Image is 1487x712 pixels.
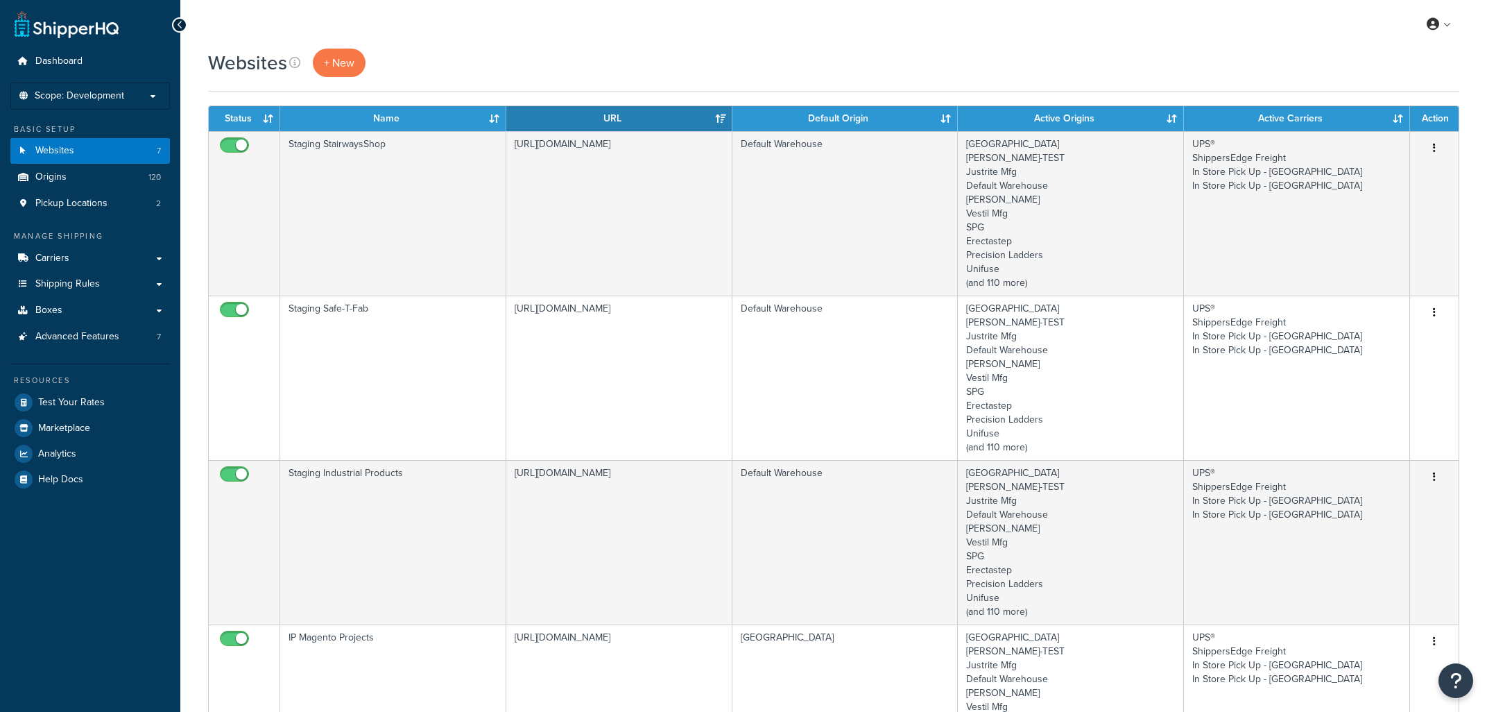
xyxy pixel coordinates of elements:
td: Default Warehouse [732,460,959,625]
button: Open Resource Center [1438,663,1473,698]
span: Scope: Development [35,90,124,102]
a: Dashboard [10,49,170,74]
td: [GEOGRAPHIC_DATA] [PERSON_NAME]-TEST Justrite Mfg Default Warehouse [PERSON_NAME] Vestil Mfg SPG ... [958,460,1184,625]
td: Staging Industrial Products [280,460,506,625]
a: Advanced Features 7 [10,324,170,350]
span: Help Docs [38,474,83,486]
span: + New [324,55,354,71]
a: Origins 120 [10,164,170,190]
li: Websites [10,138,170,164]
span: Advanced Features [35,331,119,343]
span: Marketplace [38,423,90,434]
a: Help Docs [10,467,170,492]
th: URL: activate to sort column ascending [506,106,732,131]
a: ShipperHQ Home [15,10,119,38]
a: Marketplace [10,416,170,441]
a: + New [313,49,366,77]
th: Default Origin: activate to sort column ascending [732,106,959,131]
td: [URL][DOMAIN_NAME] [506,296,732,460]
span: Analytics [38,448,76,460]
a: Pickup Locations 2 [10,191,170,217]
span: 7 [157,145,161,157]
span: Pickup Locations [35,198,108,210]
td: Staging Safe-T-Fab [280,296,506,460]
a: Websites 7 [10,138,170,164]
h1: Websites [208,49,287,76]
td: [GEOGRAPHIC_DATA] [PERSON_NAME]-TEST Justrite Mfg Default Warehouse [PERSON_NAME] Vestil Mfg SPG ... [958,131,1184,296]
div: Basic Setup [10,124,170,135]
a: Carriers [10,246,170,271]
li: Origins [10,164,170,190]
a: Analytics [10,441,170,466]
span: Shipping Rules [35,278,100,290]
td: Default Warehouse [732,296,959,460]
td: UPS® ShippersEdge Freight In Store Pick Up - [GEOGRAPHIC_DATA] In Store Pick Up - [GEOGRAPHIC_DATA] [1184,296,1410,460]
td: Staging StairwaysShop [280,131,506,296]
th: Active Carriers: activate to sort column ascending [1184,106,1410,131]
td: [GEOGRAPHIC_DATA] [PERSON_NAME]-TEST Justrite Mfg Default Warehouse [PERSON_NAME] Vestil Mfg SPG ... [958,296,1184,460]
li: Pickup Locations [10,191,170,217]
a: Test Your Rates [10,390,170,415]
div: Manage Shipping [10,230,170,242]
a: Boxes [10,298,170,323]
span: Test Your Rates [38,397,105,409]
a: Shipping Rules [10,271,170,297]
span: Websites [35,145,74,157]
span: Origins [35,171,67,183]
li: Advanced Features [10,324,170,350]
div: Resources [10,375,170,387]
span: Dashboard [35,56,83,67]
span: 2 [156,198,161,210]
td: UPS® ShippersEdge Freight In Store Pick Up - [GEOGRAPHIC_DATA] In Store Pick Up - [GEOGRAPHIC_DATA] [1184,131,1410,296]
span: 120 [148,171,161,183]
th: Name: activate to sort column ascending [280,106,506,131]
th: Action [1410,106,1459,131]
span: 7 [157,331,161,343]
th: Status: activate to sort column ascending [209,106,280,131]
td: Default Warehouse [732,131,959,296]
td: UPS® ShippersEdge Freight In Store Pick Up - [GEOGRAPHIC_DATA] In Store Pick Up - [GEOGRAPHIC_DATA] [1184,460,1410,625]
span: Boxes [35,305,62,316]
td: [URL][DOMAIN_NAME] [506,131,732,296]
th: Active Origins: activate to sort column ascending [958,106,1184,131]
td: [URL][DOMAIN_NAME] [506,460,732,625]
span: Carriers [35,253,69,264]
